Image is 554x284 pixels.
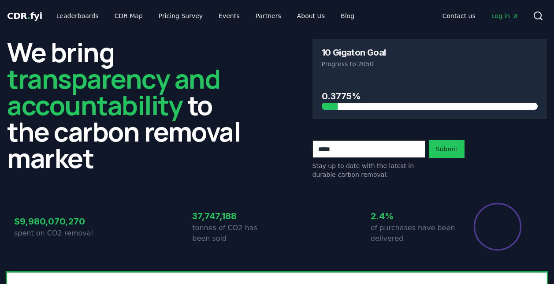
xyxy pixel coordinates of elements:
[322,60,538,68] p: Progress to 2050
[290,8,332,24] a: About Us
[7,10,42,22] a: CDR.fyi
[49,8,106,24] a: Leaderboards
[14,215,99,228] h3: $9,980,070,270
[192,223,277,244] p: tonnes of CO2 has been sold
[7,60,220,123] span: transparency and accountability
[435,8,526,24] nav: Main
[152,8,210,24] a: Pricing Survey
[14,228,99,239] p: spent on CO2 removal
[49,8,361,24] nav: Main
[334,8,361,24] a: Blog
[27,11,30,21] span: .
[435,8,483,24] a: Contact us
[212,8,246,24] a: Events
[322,90,538,103] h3: 0.3775%
[371,223,455,244] p: of purchases have been delivered
[7,39,242,171] h2: We bring to the carbon removal market
[429,140,465,158] button: Submit
[249,8,288,24] a: Partners
[473,202,522,251] div: Percentage of sales delivered
[192,209,277,223] h3: 37,747,188
[312,161,425,179] p: Stay up to date with the latest in durable carbon removal.
[322,48,386,57] h3: 10 Gigaton Goal
[491,11,519,20] span: Log in
[7,11,42,21] span: CDR fyi
[371,209,455,223] h3: 2.4%
[108,8,150,24] a: CDR Map
[484,8,526,24] a: Log in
